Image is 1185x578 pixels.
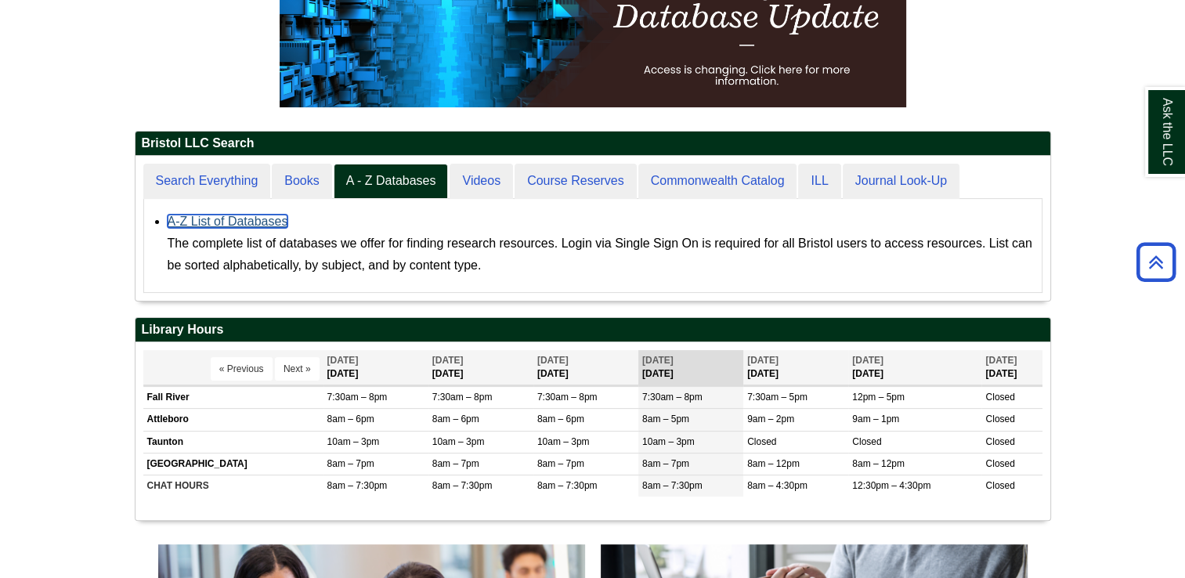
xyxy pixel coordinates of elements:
[642,414,689,424] span: 8am – 5pm
[852,355,883,366] span: [DATE]
[334,164,449,199] a: A - Z Databases
[985,414,1014,424] span: Closed
[143,387,323,409] td: Fall River
[533,350,638,385] th: [DATE]
[515,164,637,199] a: Course Reserves
[537,392,598,403] span: 7:30am – 8pm
[985,392,1014,403] span: Closed
[852,458,905,469] span: 8am – 12pm
[985,355,1017,366] span: [DATE]
[143,431,323,453] td: Taunton
[450,164,513,199] a: Videos
[143,409,323,431] td: Attleboro
[747,392,807,403] span: 7:30am – 5pm
[537,480,598,491] span: 8am – 7:30pm
[327,436,380,447] span: 10am – 3pm
[638,350,743,385] th: [DATE]
[642,355,674,366] span: [DATE]
[747,458,800,469] span: 8am – 12pm
[852,436,881,447] span: Closed
[798,164,840,199] a: ILL
[432,392,493,403] span: 7:30am – 8pm
[428,350,533,385] th: [DATE]
[852,480,930,491] span: 12:30pm – 4:30pm
[211,357,273,381] button: « Previous
[642,436,695,447] span: 10am – 3pm
[747,436,776,447] span: Closed
[432,355,464,366] span: [DATE]
[143,164,271,199] a: Search Everything
[168,215,288,228] a: A-Z List of Databases
[432,480,493,491] span: 8am – 7:30pm
[432,436,485,447] span: 10am – 3pm
[747,414,794,424] span: 9am – 2pm
[135,318,1050,342] h2: Library Hours
[537,458,584,469] span: 8am – 7pm
[852,414,899,424] span: 9am – 1pm
[747,480,807,491] span: 8am – 4:30pm
[638,164,797,199] a: Commonwealth Catalog
[843,164,959,199] a: Journal Look-Up
[327,480,388,491] span: 8am – 7:30pm
[985,480,1014,491] span: Closed
[642,458,689,469] span: 8am – 7pm
[985,458,1014,469] span: Closed
[747,355,779,366] span: [DATE]
[537,414,584,424] span: 8am – 6pm
[852,392,905,403] span: 12pm – 5pm
[143,475,323,497] td: CHAT HOURS
[135,132,1050,156] h2: Bristol LLC Search
[1131,251,1181,273] a: Back to Top
[981,350,1042,385] th: [DATE]
[743,350,848,385] th: [DATE]
[168,233,1034,276] div: The complete list of databases we offer for finding research resources. Login via Single Sign On ...
[432,458,479,469] span: 8am – 7pm
[143,453,323,475] td: [GEOGRAPHIC_DATA]
[537,436,590,447] span: 10am – 3pm
[327,414,374,424] span: 8am – 6pm
[323,350,428,385] th: [DATE]
[327,355,359,366] span: [DATE]
[848,350,981,385] th: [DATE]
[642,392,703,403] span: 7:30am – 8pm
[432,414,479,424] span: 8am – 6pm
[327,458,374,469] span: 8am – 7pm
[275,357,320,381] button: Next »
[327,392,388,403] span: 7:30am – 8pm
[272,164,331,199] a: Books
[537,355,569,366] span: [DATE]
[642,480,703,491] span: 8am – 7:30pm
[985,436,1014,447] span: Closed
